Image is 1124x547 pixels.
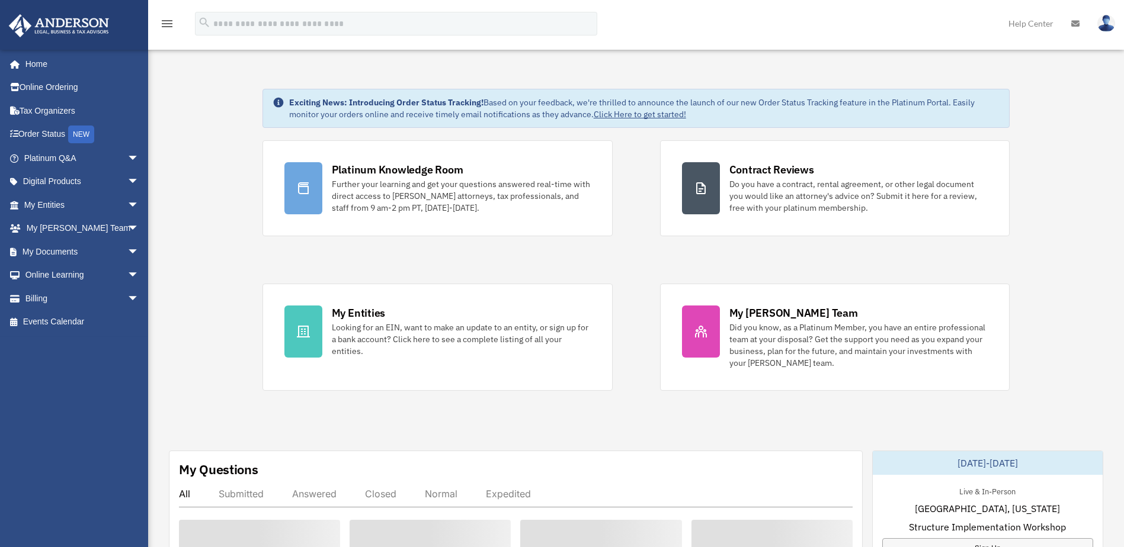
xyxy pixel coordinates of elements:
[8,310,157,334] a: Events Calendar
[8,263,157,287] a: Online Learningarrow_drop_down
[660,284,1010,391] a: My [PERSON_NAME] Team Did you know, as a Platinum Member, you have an entire professional team at...
[8,217,157,240] a: My [PERSON_NAME] Teamarrow_drop_down
[332,162,463,177] div: Platinum Knowledge Room
[127,240,151,264] span: arrow_drop_down
[909,520,1066,534] span: Structure Implementation Workshop
[179,461,258,478] div: My Questions
[8,52,151,76] a: Home
[425,488,457,500] div: Normal
[219,488,264,500] div: Submitted
[289,96,1000,120] div: Based on your feedback, we're thrilled to announce the launch of our new Order Status Tracking fe...
[127,193,151,217] span: arrow_drop_down
[262,284,613,391] a: My Entities Looking for an EIN, want to make an update to an entity, or sign up for a bank accoun...
[332,305,385,320] div: My Entities
[127,170,151,194] span: arrow_drop_down
[8,240,157,263] a: My Documentsarrow_drop_down
[332,178,591,214] div: Further your learning and get your questions answered real-time with direct access to [PERSON_NAM...
[950,484,1025,497] div: Live & In-Person
[68,126,94,143] div: NEW
[8,146,157,170] a: Platinum Q&Aarrow_drop_down
[594,109,686,120] a: Click Here to get started!
[729,162,814,177] div: Contract Reviews
[160,17,174,31] i: menu
[729,321,988,369] div: Did you know, as a Platinum Member, you have an entire professional team at your disposal? Get th...
[292,488,337,500] div: Answered
[127,287,151,311] span: arrow_drop_down
[179,488,190,500] div: All
[160,21,174,31] a: menu
[127,263,151,288] span: arrow_drop_down
[729,178,988,214] div: Do you have a contract, rental agreement, or other legal document you would like an attorney's ad...
[5,14,113,37] img: Anderson Advisors Platinum Portal
[1097,15,1115,32] img: User Pic
[486,488,531,500] div: Expedited
[915,501,1060,516] span: [GEOGRAPHIC_DATA], [US_STATE]
[8,76,157,99] a: Online Ordering
[262,140,613,236] a: Platinum Knowledge Room Further your learning and get your questions answered real-time with dire...
[8,123,157,147] a: Order StatusNEW
[127,217,151,241] span: arrow_drop_down
[332,321,591,357] div: Looking for an EIN, want to make an update to an entity, or sign up for a bank account? Click her...
[8,287,157,310] a: Billingarrow_drop_down
[8,99,157,123] a: Tax Organizers
[8,193,157,217] a: My Entitiesarrow_drop_down
[127,146,151,170] span: arrow_drop_down
[198,16,211,29] i: search
[8,170,157,194] a: Digital Productsarrow_drop_down
[365,488,396,500] div: Closed
[289,97,483,108] strong: Exciting News: Introducing Order Status Tracking!
[873,451,1103,475] div: [DATE]-[DATE]
[660,140,1010,236] a: Contract Reviews Do you have a contract, rental agreement, or other legal document you would like...
[729,305,858,320] div: My [PERSON_NAME] Team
